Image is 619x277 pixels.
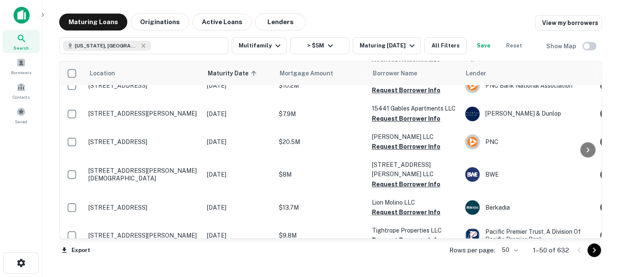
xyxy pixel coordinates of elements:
div: PNC Bank National Association [465,78,592,93]
span: Location [89,68,115,78]
th: Maturity Date [203,61,275,85]
button: Request Borrower Info [372,235,440,245]
p: [STREET_ADDRESS][PERSON_NAME][DEMOGRAPHIC_DATA] [88,167,198,182]
button: Request Borrower Info [372,179,440,189]
div: [PERSON_NAME] & Dunlop [465,106,592,122]
th: Borrower Name [368,61,461,85]
button: Request Borrower Info [372,141,440,152]
p: $8M [279,170,363,179]
span: Contacts [13,94,30,100]
p: $20.5M [279,137,363,147]
p: [STREET_ADDRESS][PERSON_NAME] [88,110,198,117]
span: Maturity Date [208,68,259,78]
button: Maturing Loans [59,14,127,30]
p: [STREET_ADDRESS] [88,82,198,89]
button: Multifamily [232,37,287,54]
iframe: Chat Widget [577,209,619,250]
span: [US_STATE], [GEOGRAPHIC_DATA] [75,42,138,50]
a: View my borrowers [535,15,602,30]
p: [STREET_ADDRESS] [88,204,198,211]
p: [DATE] [207,109,270,119]
p: Lion Molino LLC [372,198,457,207]
p: Tightrope Properties LLC [372,226,457,235]
div: Pacific Premier Trust, A Division Of Pacific Premier Bank [465,228,592,243]
button: > $5M [290,37,349,54]
a: Search [3,30,40,53]
div: Berkadia [465,200,592,215]
p: Rows per page: [449,245,495,255]
button: Active Loans [193,14,252,30]
p: $9.8M [279,231,363,240]
a: Borrowers [3,55,40,78]
th: Location [84,61,203,85]
p: $7.9M [279,109,363,119]
button: Request Borrower Info [372,207,440,217]
button: All Filters [424,37,467,54]
img: picture [465,167,480,182]
a: Contacts [3,79,40,102]
img: picture [465,135,480,149]
p: [PERSON_NAME] LLC [372,132,457,141]
p: [STREET_ADDRESS][PERSON_NAME] [88,232,198,239]
button: Export [59,244,92,257]
img: picture [465,200,480,215]
th: Lender [461,61,596,85]
p: [DATE] [207,137,270,147]
div: 50 [498,244,520,256]
button: [US_STATE], [GEOGRAPHIC_DATA] [59,37,228,54]
p: $10.2M [279,81,363,90]
span: Lender [466,68,486,78]
button: Reset [501,37,528,54]
button: Go to next page [588,244,601,257]
img: picture [465,107,480,121]
span: Saved [15,118,28,125]
p: 15441 Gables Apartments LLC [372,104,457,113]
div: Maturing [DATE] [360,41,417,51]
p: [STREET_ADDRESS][PERSON_NAME] LLC [372,160,457,179]
button: Originations [131,14,189,30]
img: picture [465,78,480,93]
p: $13.7M [279,203,363,212]
img: capitalize-icon.png [14,7,30,24]
p: [DATE] [207,81,270,90]
button: Save your search to get updates of matches that match your search criteria. [470,37,497,54]
p: [STREET_ADDRESS] [88,138,198,146]
button: Lenders [255,14,306,30]
span: Borrowers [11,69,31,76]
h6: Show Map [546,42,578,51]
div: BWE [465,167,592,182]
button: Maturing [DATE] [353,37,421,54]
button: Request Borrower Info [372,114,440,124]
img: picture [465,228,480,243]
span: Borrower Name [373,68,417,78]
p: [DATE] [207,203,270,212]
button: Request Borrower Info [372,85,440,95]
p: [DATE] [207,170,270,179]
div: PNC [465,134,592,150]
th: Mortgage Amount [275,61,368,85]
p: 1–50 of 632 [533,245,569,255]
span: Search [14,44,29,51]
a: Saved [3,104,40,127]
span: Mortgage Amount [280,68,344,78]
p: [DATE] [207,231,270,240]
